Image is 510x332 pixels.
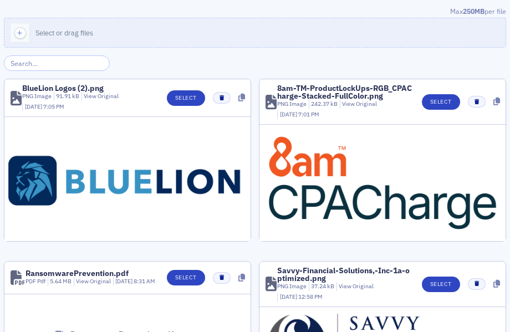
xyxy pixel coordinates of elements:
[25,269,129,277] div: RansomwarePrevention.pdf
[167,270,205,285] button: Select
[277,84,414,100] div: 8am-TM-ProductLockUps-RGB_CPACharge-Stacked-FullColor.png
[4,18,506,48] button: Select or drag files
[25,277,45,286] div: PDF Pdf
[463,7,484,16] span: 250MB
[4,55,110,71] input: Search…
[298,110,319,118] span: 7:01 PM
[309,282,335,291] div: 37.24 kB
[22,92,52,101] div: PNG Image
[84,92,119,100] a: View Original
[25,103,43,110] span: [DATE]
[4,6,506,18] div: Max per file
[35,28,93,37] span: Select or drag files
[298,293,323,300] span: 12:58 PM
[277,100,307,109] div: PNG Image
[309,100,338,109] div: 242.37 kB
[277,267,414,282] div: Savvy-Financial-Solutions,-Inc-1a-optimized.png
[422,277,460,292] button: Select
[339,282,374,290] a: View Original
[43,103,64,110] span: 7:05 PM
[422,94,460,110] button: Select
[76,277,111,285] a: View Original
[277,282,307,291] div: PNG Image
[54,92,80,101] div: 91.91 kB
[115,277,134,285] span: [DATE]
[280,293,298,300] span: [DATE]
[167,90,205,106] button: Select
[280,110,298,118] span: [DATE]
[22,84,104,92] div: BlueLion Logos (2).png
[134,277,155,285] span: 8:31 AM
[48,277,72,286] div: 5.64 MB
[342,100,377,108] a: View Original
